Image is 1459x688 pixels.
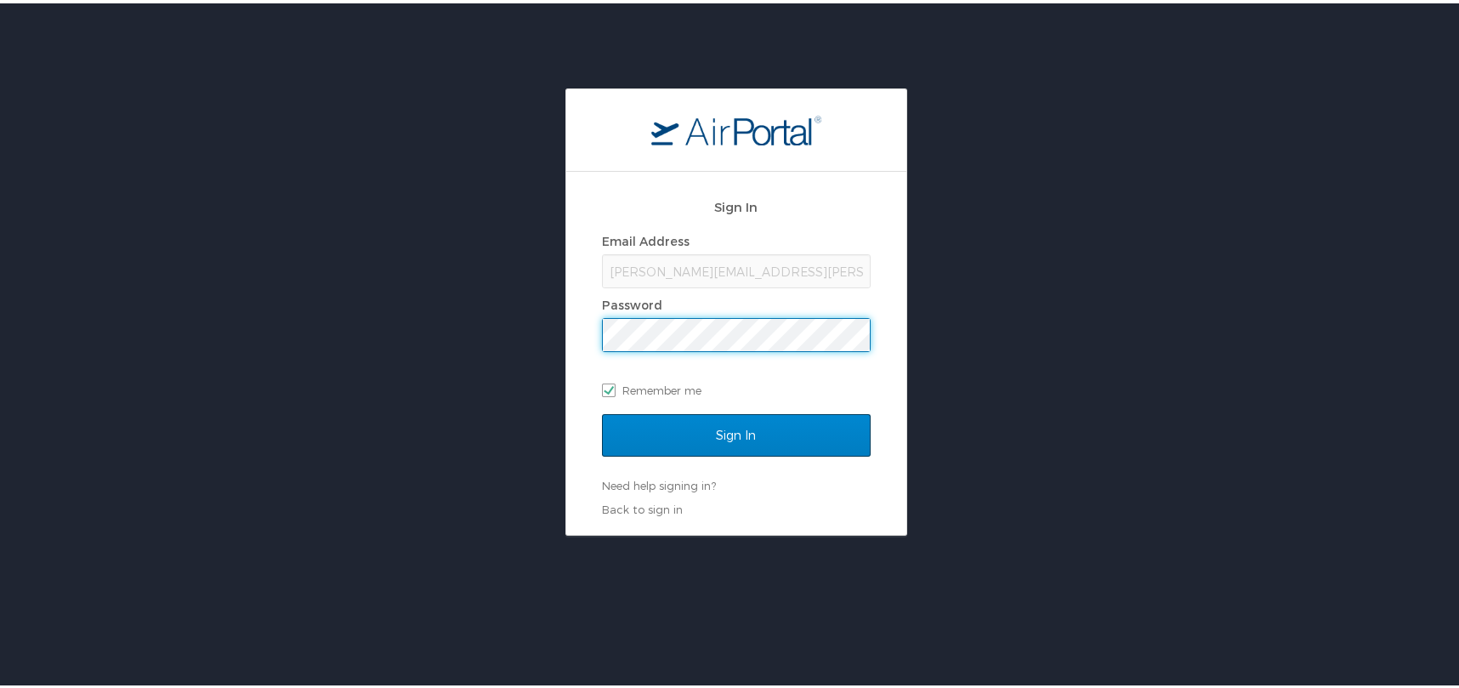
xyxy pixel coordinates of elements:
img: logo [651,111,821,142]
h2: Sign In [602,194,871,213]
input: Sign In [602,411,871,453]
label: Email Address [602,230,690,245]
a: Need help signing in? [602,475,716,489]
a: Back to sign in [602,499,683,513]
label: Password [602,294,662,309]
label: Remember me [602,374,871,400]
